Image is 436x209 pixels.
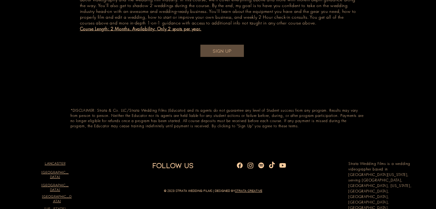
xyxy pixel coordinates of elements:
[200,45,244,57] a: SIGN UP
[45,161,66,166] a: lancaster
[42,194,72,203] a: [GEOGRAPHIC_DATA]
[41,170,69,179] a: [GEOGRAPHIC_DATA]
[70,108,364,128] span: *DISCLAIMER: Strata & Co. LLC/Strata Wedding Films (Educator) and its agents do not guarantee any...
[42,194,72,203] span: [GEOGRAPHIC_DATA]
[235,189,262,193] a: STRATA CREATIVE
[80,26,202,32] span: Course Length: 2 Months. Availability: Only 2 spots per year.
[41,183,69,192] a: [GEOGRAPHIC_DATA]
[152,161,194,170] span: FOLLOW US
[213,47,232,54] span: SIGN UP
[164,189,262,193] span: © 2023 STRATA WEDDING FILMS | DESIGNED BY
[236,162,286,169] ul: Social Bar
